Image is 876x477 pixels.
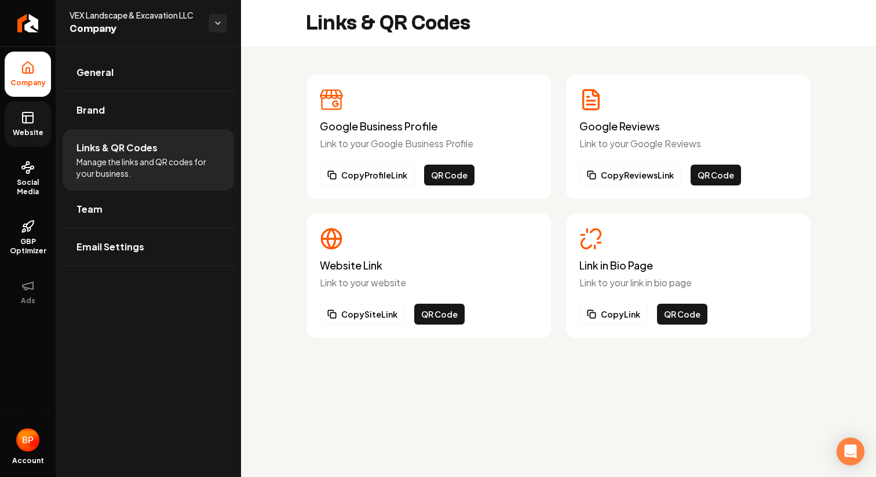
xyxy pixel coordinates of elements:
h3: Google Reviews [579,121,797,132]
button: QR Code [657,304,707,325]
button: QR Code [424,165,475,185]
span: Company [6,78,50,88]
span: Team [76,202,103,216]
span: Email Settings [76,240,144,254]
span: Company [70,21,199,37]
button: Ads [5,270,51,315]
button: QR Code [691,165,741,185]
span: Account [12,456,44,465]
span: Ads [16,296,40,305]
a: Email Settings [63,228,234,265]
span: Links & QR Codes [76,141,158,155]
h3: Link in Bio Page [579,260,797,271]
a: Team [63,191,234,228]
button: CopyProfileLink [320,165,415,185]
img: Rebolt Logo [17,14,39,32]
h3: Google Business Profile [320,121,538,132]
img: Bailey Paraspolo [16,428,39,451]
span: Brand [76,103,105,117]
button: CopyReviewsLink [579,165,681,185]
h3: Website Link [320,260,538,271]
a: Website [5,101,51,147]
div: Open Intercom Messenger [837,438,864,465]
button: CopySiteLink [320,304,405,325]
a: General [63,54,234,91]
span: General [76,65,114,79]
span: VEX Landscape & Excavation LLC [70,9,199,21]
p: Link to your Google Reviews [579,137,797,151]
span: GBP Optimizer [5,237,51,256]
p: Link to your Google Business Profile [320,137,538,151]
a: Social Media [5,151,51,206]
a: GBP Optimizer [5,210,51,265]
p: Link to your website [320,276,538,290]
a: Brand [63,92,234,129]
span: Manage the links and QR codes for your business. [76,156,220,179]
h2: Links & QR Codes [306,12,470,35]
button: CopyLink [579,304,648,325]
span: Social Media [5,178,51,196]
span: Website [8,128,48,137]
button: QR Code [414,304,465,325]
p: Link to your link in bio page [579,276,797,290]
button: Open user button [16,428,39,451]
